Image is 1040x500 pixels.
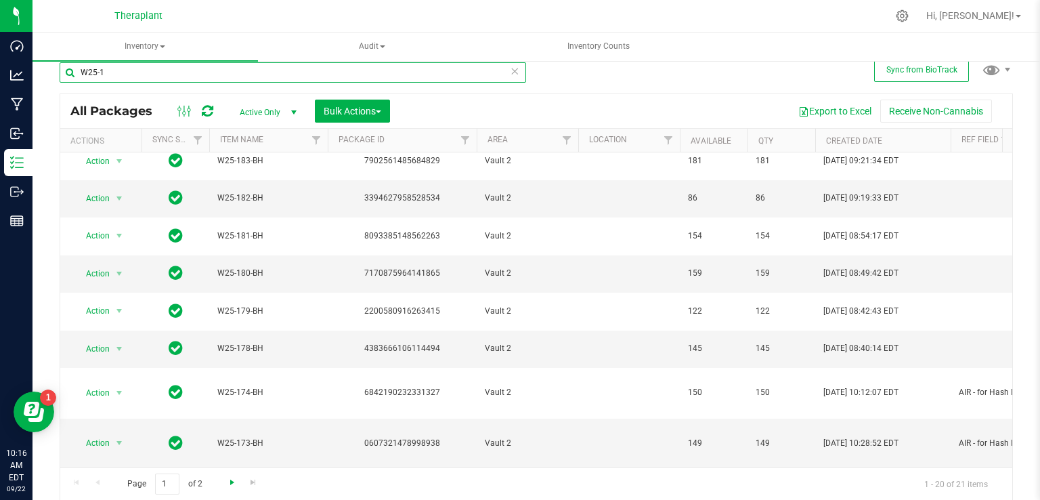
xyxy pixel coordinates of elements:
[169,188,183,207] span: In Sync
[688,342,739,355] span: 145
[217,305,320,318] span: W25-179-BH
[961,135,1005,144] a: Ref Field 1
[217,342,320,355] span: W25-178-BH
[315,100,390,123] button: Bulk Actions
[688,437,739,450] span: 149
[486,33,712,61] a: Inventory Counts
[657,129,680,152] a: Filter
[913,474,999,494] span: 1 - 20 of 21 items
[485,192,570,205] span: Vault 2
[485,437,570,450] span: Vault 2
[244,474,263,492] a: Go to the last page
[688,192,739,205] span: 86
[169,383,183,402] span: In Sync
[10,98,24,111] inline-svg: Manufacturing
[326,437,479,450] div: 0607321478998938
[111,152,128,171] span: select
[886,65,957,75] span: Sync from BioTrack
[74,226,110,245] span: Action
[485,230,570,243] span: Vault 2
[339,135,385,144] a: Package ID
[74,189,110,208] span: Action
[111,301,128,320] span: select
[823,386,898,399] span: [DATE] 10:12:07 EDT
[756,342,807,355] span: 145
[756,230,807,243] span: 154
[74,301,110,320] span: Action
[756,192,807,205] span: 86
[217,192,320,205] span: W25-182-BH
[10,185,24,199] inline-svg: Outbound
[485,386,570,399] span: Vault 2
[485,267,570,280] span: Vault 2
[894,9,911,22] div: Manage settings
[217,386,320,399] span: W25-174-BH
[111,264,128,283] span: select
[823,154,898,167] span: [DATE] 09:21:34 EDT
[74,434,110,453] span: Action
[326,342,479,355] div: 4383666106114494
[10,156,24,169] inline-svg: Inventory
[169,151,183,170] span: In Sync
[326,305,479,318] div: 2200580916263415
[111,434,128,453] span: select
[324,106,381,117] span: Bulk Actions
[111,339,128,358] span: select
[155,474,179,495] input: 1
[169,226,183,245] span: In Sync
[111,383,128,402] span: select
[74,152,110,171] span: Action
[217,437,320,450] span: W25-173-BH
[116,474,213,495] span: Page of 2
[589,135,627,144] a: Location
[6,447,26,484] p: 10:16 AM EDT
[74,383,110,402] span: Action
[549,41,648,52] span: Inventory Counts
[688,154,739,167] span: 181
[756,305,807,318] span: 122
[6,484,26,494] p: 09/22
[111,189,128,208] span: select
[823,267,898,280] span: [DATE] 08:49:42 EDT
[187,129,209,152] a: Filter
[217,230,320,243] span: W25-181-BH
[111,226,128,245] span: select
[220,135,263,144] a: Item Name
[691,136,731,146] a: Available
[688,267,739,280] span: 159
[10,214,24,228] inline-svg: Reports
[326,230,479,243] div: 8093385148562263
[260,33,484,60] span: Audit
[10,39,24,53] inline-svg: Dashboard
[222,474,242,492] a: Go to the next page
[169,301,183,320] span: In Sync
[880,100,992,123] button: Receive Non-Cannabis
[40,390,56,406] iframe: Resource center unread badge
[926,10,1014,21] span: Hi, [PERSON_NAME]!
[14,392,54,432] iframe: Resource center
[758,136,773,146] a: Qty
[454,129,477,152] a: Filter
[485,305,570,318] span: Vault 2
[152,135,204,144] a: Sync Status
[756,386,807,399] span: 150
[114,10,162,22] span: Theraplant
[874,58,969,82] button: Sync from BioTrack
[510,62,519,80] span: Clear
[259,33,485,61] a: Audit
[169,339,183,358] span: In Sync
[169,264,183,283] span: In Sync
[74,264,110,283] span: Action
[60,62,526,83] input: Search Package ID, Item Name, SKU, Lot or Part Number...
[32,33,258,61] a: Inventory
[826,136,882,146] a: Created Date
[70,104,166,119] span: All Packages
[305,129,328,152] a: Filter
[485,342,570,355] span: Vault 2
[326,267,479,280] div: 7170875964141865
[556,129,578,152] a: Filter
[10,127,24,140] inline-svg: Inbound
[756,267,807,280] span: 159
